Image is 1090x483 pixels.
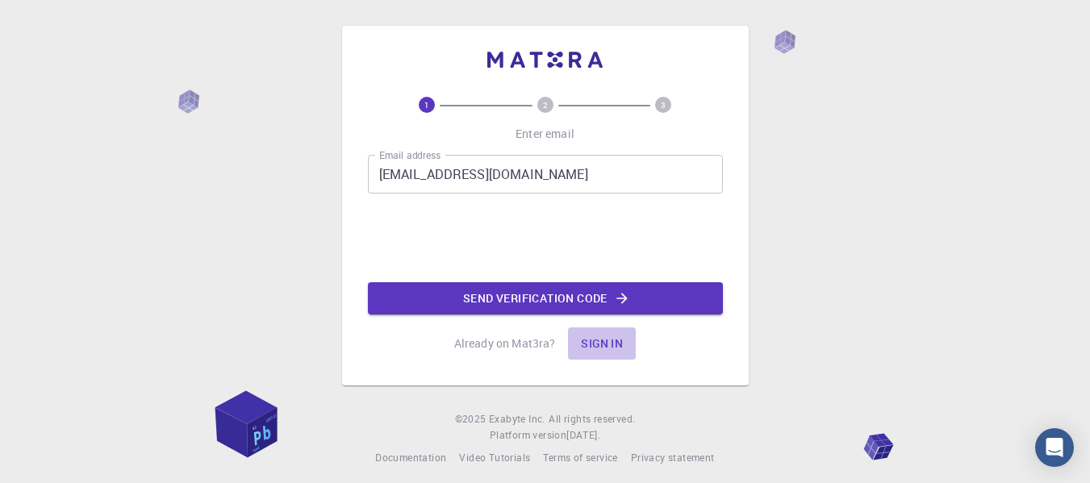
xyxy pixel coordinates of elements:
a: Privacy statement [631,450,715,466]
span: Video Tutorials [459,451,530,464]
span: Platform version [490,427,566,443]
span: Terms of service [543,451,617,464]
label: Email address [379,148,441,162]
a: Video Tutorials [459,450,530,466]
span: Privacy statement [631,451,715,464]
a: Exabyte Inc. [489,411,545,427]
p: Enter email [516,126,574,142]
a: [DATE]. [566,427,600,443]
iframe: reCAPTCHA [423,206,668,269]
button: Send verification code [368,282,723,314]
text: 1 [424,99,429,110]
span: [DATE] . [566,428,600,441]
text: 2 [543,99,548,110]
p: Already on Mat3ra? [454,335,556,352]
span: Documentation [375,451,446,464]
a: Documentation [375,450,446,466]
span: Exabyte Inc. [489,412,545,425]
a: Terms of service [543,450,617,466]
div: Open Intercom Messenger [1035,428,1074,467]
span: All rights reserved. [549,411,635,427]
span: © 2025 [455,411,489,427]
button: Sign in [568,327,636,360]
text: 3 [661,99,666,110]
